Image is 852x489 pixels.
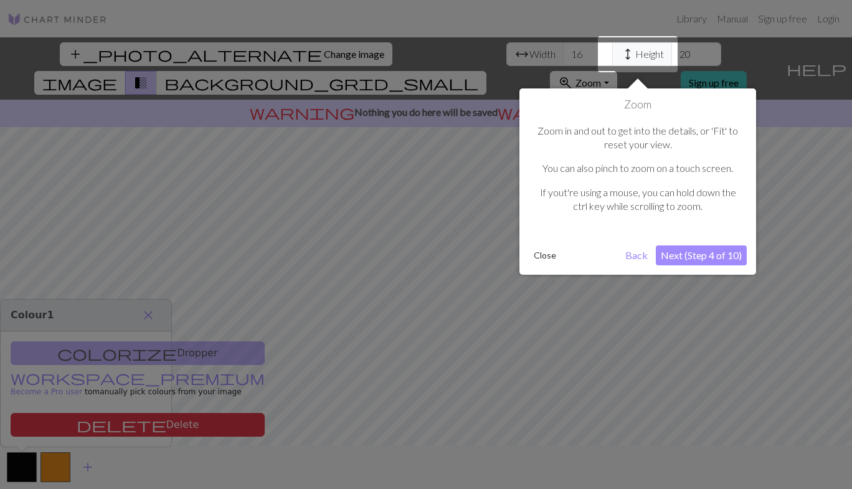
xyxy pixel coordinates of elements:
[535,186,741,214] p: If yout're using a mouse, you can hold down the ctrl key while scrolling to zoom.
[620,245,653,265] button: Back
[529,98,747,112] h1: Zoom
[535,124,741,152] p: Zoom in and out to get into the details, or 'Fit' to reset your view.
[535,161,741,175] p: You can also pinch to zoom on a touch screen.
[519,88,756,275] div: Zoom
[656,245,747,265] button: Next (Step 4 of 10)
[529,246,561,265] button: Close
